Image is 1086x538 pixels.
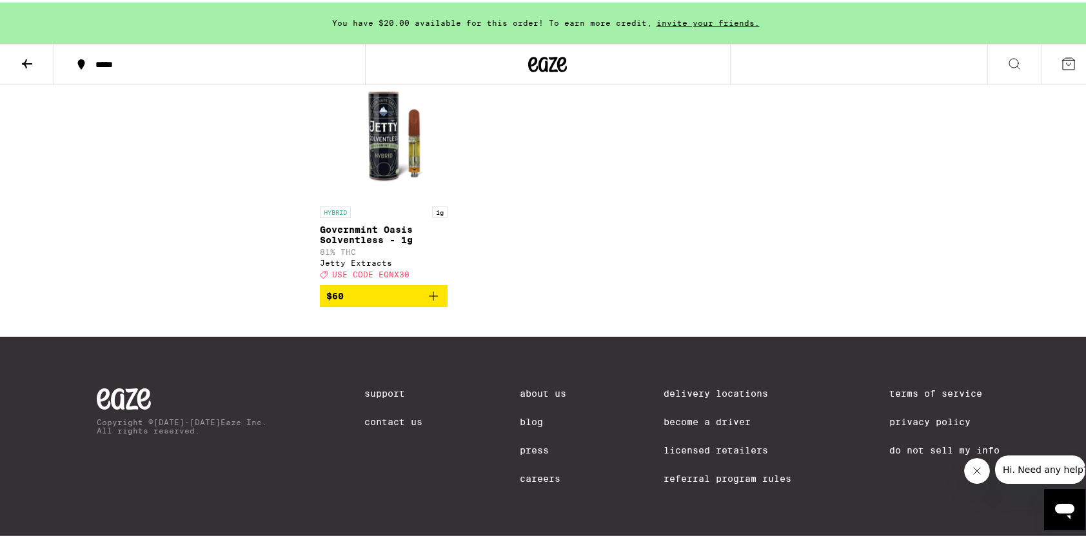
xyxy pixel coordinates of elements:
[664,471,791,481] a: Referral Program Rules
[520,386,566,396] a: About Us
[889,414,1000,424] a: Privacy Policy
[364,386,422,396] a: Support
[8,9,93,19] span: Hi. Need any help?
[432,204,448,215] p: 1g
[664,443,791,453] a: Licensed Retailers
[326,288,344,299] span: $60
[320,245,448,254] p: 81% THC
[889,443,1000,453] a: Do Not Sell My Info
[320,68,448,283] a: Open page for Governmint Oasis Solventless - 1g from Jetty Extracts
[97,415,267,432] p: Copyright © [DATE]-[DATE] Eaze Inc. All rights reserved.
[664,414,791,424] a: Become a Driver
[320,68,448,197] img: Jetty Extracts - Governmint Oasis Solventless - 1g
[664,386,791,396] a: Delivery Locations
[332,16,652,25] span: You have $20.00 available for this order! To earn more credit,
[320,283,448,304] button: Add to bag
[520,443,566,453] a: Press
[320,222,448,243] p: Governmint Oasis Solventless - 1g
[364,414,422,424] a: Contact Us
[320,256,448,264] div: Jetty Extracts
[520,414,566,424] a: Blog
[1044,486,1085,528] iframe: Button to launch messaging window
[652,16,764,25] span: invite your friends.
[520,471,566,481] a: Careers
[332,268,410,276] span: USE CODE EQNX30
[964,455,990,481] iframe: Close message
[995,453,1085,481] iframe: Message from company
[320,204,351,215] p: HYBRID
[889,386,1000,396] a: Terms of Service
